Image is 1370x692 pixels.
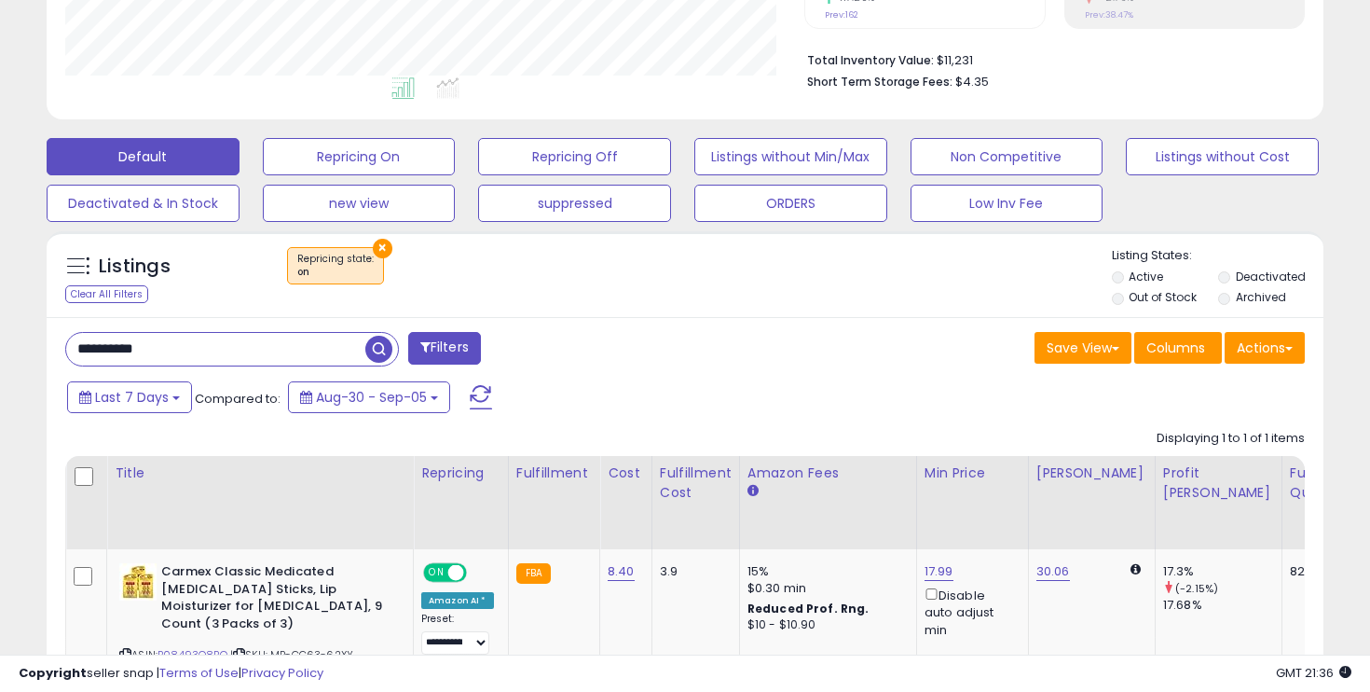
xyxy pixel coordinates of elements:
a: 17.99 [925,562,953,581]
div: Clear All Filters [65,285,148,303]
div: Preset: [421,613,494,655]
button: Last 7 Days [67,381,192,413]
div: [PERSON_NAME] [1036,464,1147,483]
div: Repricing [421,464,500,483]
div: Fulfillable Quantity [1290,464,1354,503]
div: 3.9 [660,563,725,580]
div: 17.3% [1163,563,1281,580]
img: 5176okRuvoL._SL40_.jpg [119,563,157,601]
div: Amazon AI * [421,592,494,609]
a: Privacy Policy [241,664,323,682]
span: Compared to: [195,390,281,408]
div: Cost [608,464,644,483]
label: Active [1129,269,1163,284]
div: Min Price [925,464,1021,483]
button: Columns [1134,332,1222,364]
button: Non Competitive [911,138,1103,175]
button: Save View [1034,332,1131,364]
div: Profit [PERSON_NAME] [1163,464,1274,503]
button: new view [263,185,456,222]
button: Default [47,138,240,175]
span: Aug-30 - Sep-05 [316,388,427,407]
button: suppressed [478,185,671,222]
span: OFF [464,565,494,581]
button: Listings without Min/Max [694,138,887,175]
span: $4.35 [955,73,989,90]
small: Amazon Fees. [747,483,759,500]
a: Terms of Use [159,664,239,682]
div: 17.68% [1163,597,1281,614]
button: Repricing Off [478,138,671,175]
strong: Copyright [19,664,87,682]
button: Repricing On [263,138,456,175]
label: Out of Stock [1129,289,1197,305]
span: Last 7 Days [95,388,169,407]
a: 8.40 [608,562,635,581]
div: Displaying 1 to 1 of 1 items [1157,430,1305,448]
div: Fulfillment [516,464,592,483]
div: 15% [747,563,902,580]
button: ORDERS [694,185,887,222]
b: Short Term Storage Fees: [807,74,952,90]
button: Actions [1225,332,1305,364]
span: ON [425,565,448,581]
label: Deactivated [1236,269,1306,284]
small: Prev: 162 [825,9,858,21]
span: Columns [1146,339,1205,357]
b: Carmex Classic Medicated [MEDICAL_DATA] Sticks, Lip Moisturizer for [MEDICAL_DATA], 9 Count (3 Pa... [161,563,388,637]
span: Repricing state : [297,252,374,280]
div: Title [115,464,405,483]
a: 30.06 [1036,562,1070,581]
button: × [373,239,392,258]
button: Deactivated & In Stock [47,185,240,222]
div: Fulfillment Cost [660,464,732,503]
small: (-2.15%) [1175,581,1218,596]
span: 2025-09-13 21:36 GMT [1276,664,1351,682]
button: Listings without Cost [1126,138,1319,175]
div: $10 - $10.90 [747,617,902,633]
li: $11,231 [807,48,1291,70]
b: Reduced Prof. Rng. [747,601,870,616]
b: Total Inventory Value: [807,52,934,68]
button: Filters [408,332,481,365]
div: 824 [1290,563,1348,580]
button: Low Inv Fee [911,185,1103,222]
h5: Listings [99,254,171,280]
div: $0.30 min [747,580,902,597]
div: on [297,266,374,279]
button: Aug-30 - Sep-05 [288,381,450,413]
div: Amazon Fees [747,464,909,483]
div: Disable auto adjust min [925,585,1014,639]
p: Listing States: [1112,247,1324,265]
div: seller snap | | [19,665,323,683]
small: Prev: 38.47% [1085,9,1133,21]
label: Archived [1236,289,1286,305]
small: FBA [516,563,551,584]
